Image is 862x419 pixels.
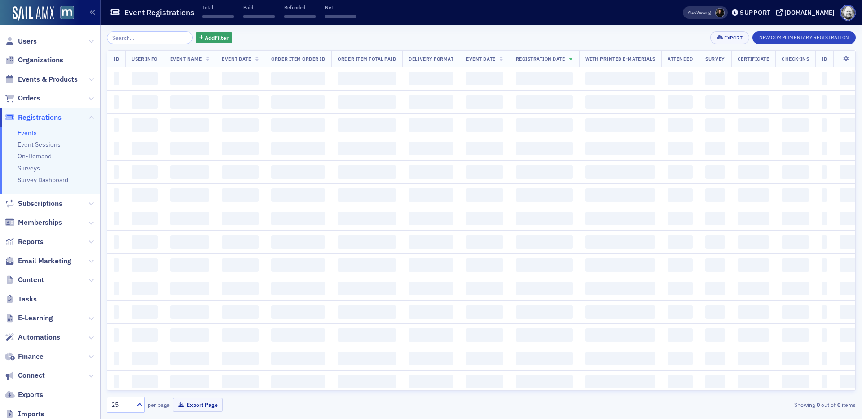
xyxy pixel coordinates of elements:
span: ‌ [132,142,158,155]
p: Paid [243,4,275,10]
span: Automations [18,332,60,342]
a: Registrations [5,113,62,122]
span: ‌ [338,258,396,272]
a: Content [5,275,44,285]
span: ‌ [585,72,655,85]
span: ‌ [338,165,396,179]
h1: Event Registrations [124,7,194,18]
span: ‌ [738,118,770,132]
span: ‌ [516,95,573,109]
span: ID [114,56,119,62]
span: ‌ [738,212,770,225]
span: ‌ [668,305,693,319]
span: ‌ [705,212,725,225]
span: ‌ [782,352,809,365]
span: Memberships [18,218,62,227]
span: ‌ [822,305,827,319]
span: ‌ [114,165,119,179]
span: E-Learning [18,313,53,323]
span: ‌ [132,258,158,272]
span: ‌ [222,188,259,202]
a: Memberships [5,218,62,227]
span: ‌ [338,72,396,85]
span: Attended [668,56,693,62]
span: ‌ [271,142,325,155]
span: ‌ [132,212,158,225]
span: ‌ [516,258,573,272]
span: ‌ [585,282,655,295]
span: ‌ [170,72,209,85]
span: Viewing [688,9,711,16]
span: ‌ [585,258,655,272]
span: Lauren McDonough [715,8,725,17]
span: ‌ [170,258,209,272]
span: Add Filter [205,34,229,42]
a: Orders [5,93,40,103]
span: Finance [18,352,44,362]
img: SailAMX [13,6,54,21]
span: ‌ [516,142,573,155]
span: ‌ [822,212,827,225]
p: Refunded [284,4,316,10]
span: ‌ [222,95,259,109]
span: ‌ [822,235,827,249]
button: [DOMAIN_NAME] [776,9,838,16]
input: Search… [107,31,193,44]
a: Organizations [5,55,63,65]
span: ‌ [114,95,119,109]
span: ‌ [222,118,259,132]
span: ‌ [822,352,827,365]
span: ‌ [325,15,356,18]
span: ‌ [338,235,396,249]
span: ‌ [132,165,158,179]
a: On-Demand [18,152,52,160]
button: New Complimentary Registration [752,31,856,44]
span: ‌ [338,328,396,342]
span: ‌ [338,188,396,202]
span: ‌ [409,95,453,109]
span: ‌ [222,235,259,249]
span: Order Item Order ID [271,56,325,62]
p: Total [202,4,234,10]
span: ‌ [338,282,396,295]
span: ‌ [585,212,655,225]
button: AddFilter [196,32,233,44]
span: ‌ [705,235,725,249]
span: ‌ [516,235,573,249]
a: Subscriptions [5,199,62,209]
a: Survey Dashboard [18,176,68,184]
span: ‌ [466,282,503,295]
span: ‌ [822,328,827,342]
span: ‌ [585,142,655,155]
span: ‌ [705,282,725,295]
span: ‌ [668,165,693,179]
span: ‌ [409,165,453,179]
a: E-Learning [5,313,53,323]
span: Content [18,275,44,285]
span: ‌ [409,188,453,202]
span: Event Name [170,56,202,62]
span: ‌ [585,165,655,179]
span: ‌ [409,72,453,85]
span: ‌ [738,328,770,342]
span: Certificate [738,56,770,62]
span: ‌ [271,118,325,132]
span: ‌ [132,235,158,249]
span: ‌ [516,188,573,202]
span: Events & Products [18,74,78,84]
span: ‌ [338,95,396,109]
span: Connect [18,371,45,380]
span: ‌ [271,95,325,109]
span: ‌ [114,305,119,319]
span: ‌ [585,95,655,109]
span: ‌ [170,118,209,132]
span: ‌ [705,72,725,85]
span: ‌ [466,352,503,365]
span: ‌ [822,118,827,132]
span: With Printed E-Materials [585,56,655,62]
a: Imports [5,409,44,419]
span: ‌ [170,375,209,388]
span: ‌ [705,258,725,272]
span: ‌ [114,188,119,202]
span: ‌ [222,352,259,365]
